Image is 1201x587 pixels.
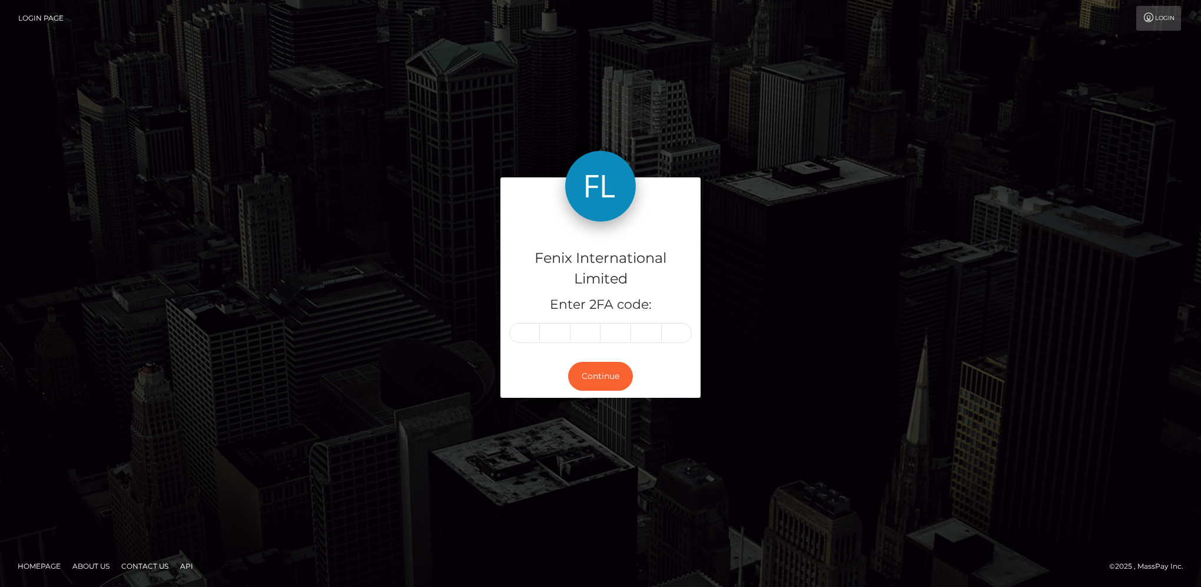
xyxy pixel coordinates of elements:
[175,557,198,575] a: API
[117,557,173,575] a: Contact Us
[68,557,114,575] a: About Us
[1136,6,1181,31] a: Login
[13,557,65,575] a: Homepage
[509,248,692,289] h4: Fenix International Limited
[509,296,692,314] h5: Enter 2FA code:
[565,151,636,222] img: Fenix International Limited
[18,6,64,31] a: Login Page
[568,362,633,391] button: Continue
[1109,560,1192,573] div: © 2025 , MassPay Inc.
